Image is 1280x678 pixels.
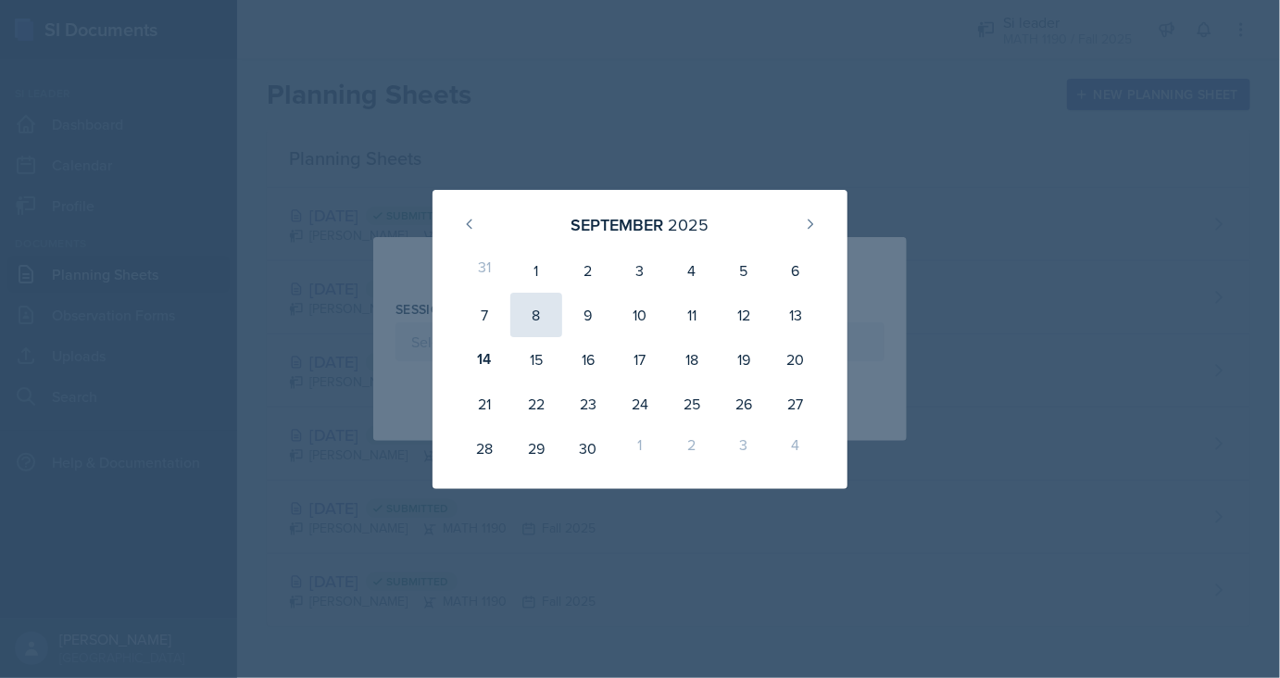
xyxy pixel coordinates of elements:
div: 2025 [669,212,709,237]
div: 1 [614,426,666,471]
div: 8 [510,293,562,337]
div: 1 [510,248,562,293]
div: 22 [510,382,562,426]
div: 3 [718,426,770,471]
div: 19 [718,337,770,382]
div: 6 [770,248,822,293]
div: 12 [718,293,770,337]
div: 2 [666,426,718,471]
div: 5 [718,248,770,293]
div: 3 [614,248,666,293]
div: 13 [770,293,822,337]
div: 4 [666,248,718,293]
div: 29 [510,426,562,471]
div: 14 [458,337,510,382]
div: 11 [666,293,718,337]
div: 17 [614,337,666,382]
div: 9 [562,293,614,337]
div: 21 [458,382,510,426]
div: 28 [458,426,510,471]
div: 27 [770,382,822,426]
div: 24 [614,382,666,426]
div: 16 [562,337,614,382]
div: 15 [510,337,562,382]
div: 20 [770,337,822,382]
div: 2 [562,248,614,293]
div: 25 [666,382,718,426]
div: 31 [458,248,510,293]
div: September [571,212,664,237]
div: 30 [562,426,614,471]
div: 18 [666,337,718,382]
div: 7 [458,293,510,337]
div: 4 [770,426,822,471]
div: 23 [562,382,614,426]
div: 10 [614,293,666,337]
div: 26 [718,382,770,426]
